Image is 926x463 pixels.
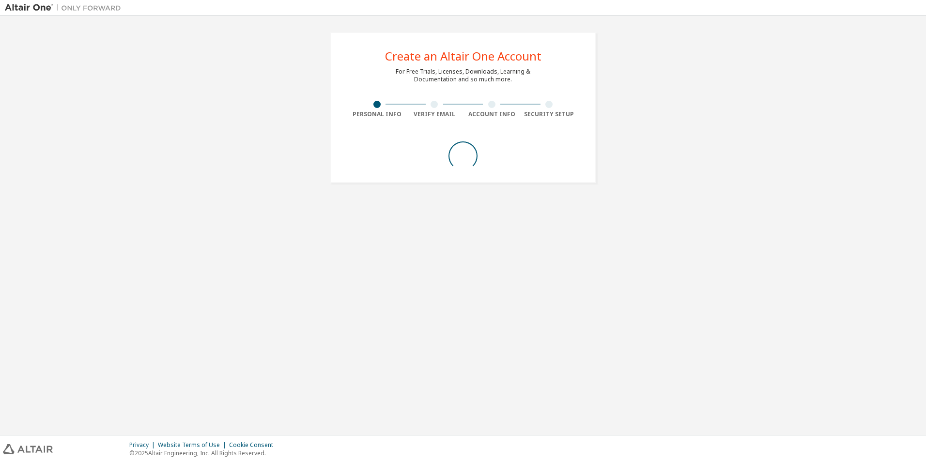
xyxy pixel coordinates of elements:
[158,441,229,449] div: Website Terms of Use
[129,441,158,449] div: Privacy
[229,441,279,449] div: Cookie Consent
[3,444,53,454] img: altair_logo.svg
[348,110,406,118] div: Personal Info
[129,449,279,457] p: © 2025 Altair Engineering, Inc. All Rights Reserved.
[396,68,530,83] div: For Free Trials, Licenses, Downloads, Learning & Documentation and so much more.
[521,110,578,118] div: Security Setup
[406,110,463,118] div: Verify Email
[385,50,541,62] div: Create an Altair One Account
[5,3,126,13] img: Altair One
[463,110,521,118] div: Account Info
